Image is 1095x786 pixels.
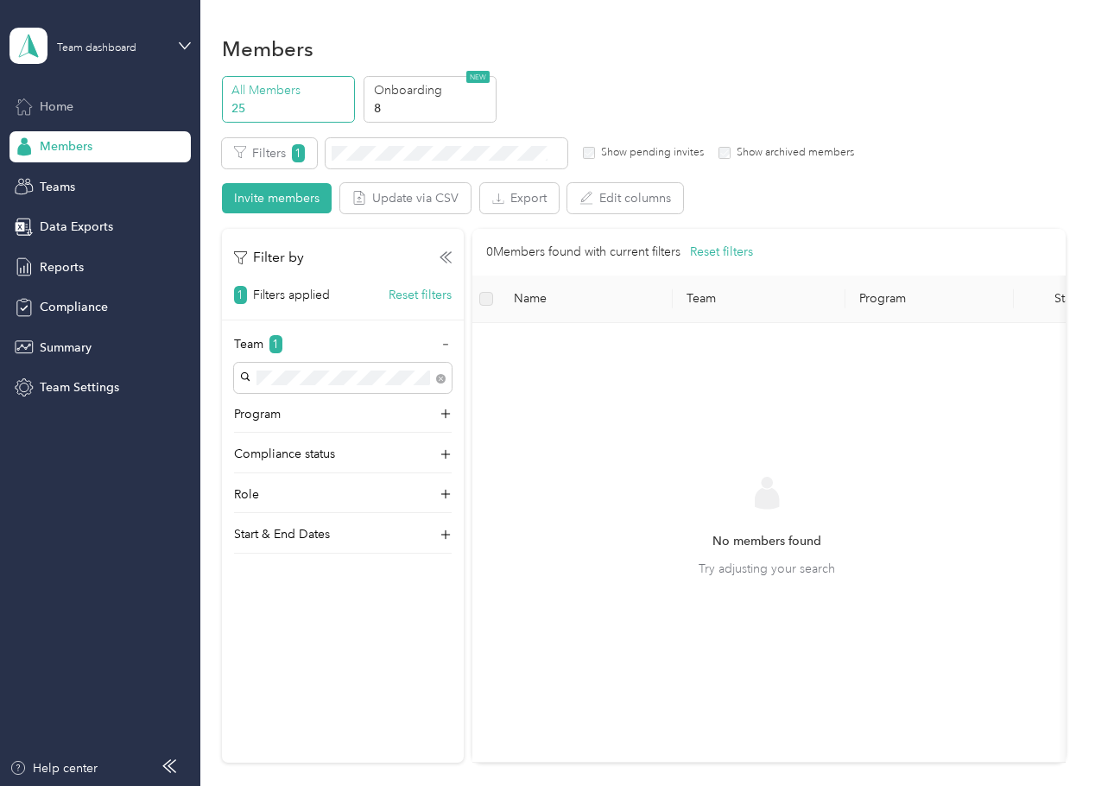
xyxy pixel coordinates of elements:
p: 25 [231,99,349,117]
button: Reset filters [690,243,753,262]
span: Summary [40,339,92,357]
label: Show pending invites [595,145,704,161]
button: Invite members [222,183,332,213]
span: Home [40,98,73,116]
span: Data Exports [40,218,113,236]
span: Try adjusting your search [699,560,835,578]
button: Help center [9,759,98,777]
span: Name [514,291,659,306]
p: Filter by [234,247,304,269]
button: Filters1 [222,138,317,168]
span: Team Settings [40,378,119,396]
p: Compliance status [234,445,335,463]
p: Role [234,485,259,504]
iframe: Everlance-gr Chat Button Frame [998,689,1095,786]
p: Onboarding [374,81,491,99]
span: Teams [40,178,75,196]
button: Export [480,183,559,213]
h1: Members [222,40,313,58]
span: No members found [712,532,821,551]
p: 8 [374,99,491,117]
span: 1 [292,144,305,162]
span: Reports [40,258,84,276]
button: Update via CSV [340,183,471,213]
p: Team [234,335,263,353]
div: Team dashboard [57,43,136,54]
span: 1 [234,286,247,304]
p: 0 Members found with current filters [486,243,680,262]
span: NEW [466,71,490,83]
th: Name [500,276,673,323]
button: Reset filters [389,286,452,304]
p: All Members [231,81,349,99]
span: 1 [269,335,282,353]
label: Show archived members [731,145,854,161]
button: Edit columns [567,183,683,213]
span: Members [40,137,92,155]
p: Filters applied [253,286,330,304]
p: Program [234,405,281,423]
th: Program [845,276,1014,323]
p: Start & End Dates [234,525,330,543]
th: Team [673,276,845,323]
span: Compliance [40,298,108,316]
